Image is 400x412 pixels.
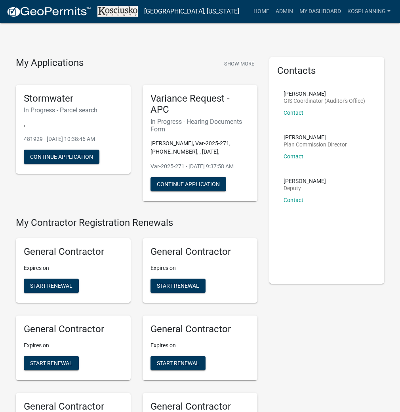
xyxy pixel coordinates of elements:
span: Start Renewal [30,283,72,289]
button: Show More [221,57,257,70]
h6: In Progress - Parcel search [24,106,123,114]
button: Continue Application [24,150,99,164]
button: Start Renewal [24,356,79,370]
a: Contact [284,153,303,160]
p: [PERSON_NAME] [284,91,365,96]
img: Kosciusko County, Indiana [97,6,138,17]
button: Start Renewal [150,356,206,370]
h4: My Applications [16,57,84,69]
p: Var-2025-271 - [DATE] 9:37:58 AM [150,162,250,171]
a: Contact [284,110,303,116]
p: Expires on [24,264,123,272]
h6: In Progress - Hearing Documents Form [150,118,250,133]
h5: General Contractor [150,323,250,335]
a: Home [250,4,272,19]
p: [PERSON_NAME] [284,178,326,184]
p: 481929 - [DATE] 10:38:46 AM [24,135,123,143]
button: Start Renewal [150,279,206,293]
a: My Dashboard [296,4,344,19]
p: GIS Coordinator (Auditor's Office) [284,98,365,104]
p: Deputy [284,185,326,191]
p: Plan Commission Director [284,142,347,147]
h5: General Contractor [24,323,123,335]
span: Start Renewal [157,283,199,289]
a: kosplanning [344,4,394,19]
button: Continue Application [150,177,226,191]
p: [PERSON_NAME] [284,135,347,140]
button: Start Renewal [24,279,79,293]
h5: Stormwater [24,93,123,104]
p: [PERSON_NAME], Var-2025-271, [PHONE_NUMBER], , [DATE], [150,139,250,156]
p: Expires on [150,341,250,350]
a: Admin [272,4,296,19]
p: Expires on [24,341,123,350]
a: Contact [284,197,303,203]
h5: General Contractor [150,246,250,258]
span: Start Renewal [30,360,72,366]
p: , [24,120,123,129]
h5: Variance Request - APC [150,93,250,116]
span: Start Renewal [157,360,199,366]
h5: Contacts [277,65,376,77]
h4: My Contractor Registration Renewals [16,217,257,229]
p: Expires on [150,264,250,272]
a: [GEOGRAPHIC_DATA], [US_STATE] [144,5,239,18]
h5: General Contractor [24,246,123,258]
